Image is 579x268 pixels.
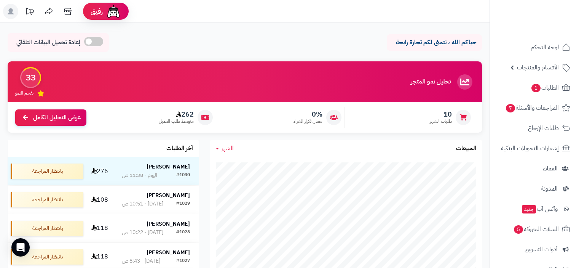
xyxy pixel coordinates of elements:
[122,200,163,208] div: [DATE] - 10:51 ص
[293,118,322,125] span: معدل تكرار الشراء
[430,110,452,119] span: 10
[521,204,558,214] span: وآتس آب
[106,4,121,19] img: ai-face.png
[11,238,30,257] div: Open Intercom Messenger
[176,200,190,208] div: #1029
[176,229,190,236] div: #1028
[147,191,190,199] strong: [PERSON_NAME]
[33,113,81,122] span: عرض التحليل الكامل
[494,220,574,238] a: السلات المتروكة5
[11,192,83,207] div: بانتظار المراجعة
[86,186,113,214] td: 108
[86,157,113,185] td: 276
[494,200,574,218] a: وآتس آبجديد
[531,84,541,92] span: 1
[501,143,559,154] span: إشعارات التحويلات البنكية
[122,257,160,265] div: [DATE] - 8:43 ص
[494,79,574,97] a: الطلبات1
[494,38,574,56] a: لوحة التحكم
[541,183,558,194] span: المدونة
[494,119,574,137] a: طلبات الإرجاع
[531,42,559,53] span: لوحة التحكم
[159,118,194,125] span: متوسط طلب العميل
[513,224,559,234] span: السلات المتروكة
[15,90,33,96] span: تقييم النمو
[91,7,103,16] span: رفيق
[11,249,83,265] div: بانتظار المراجعة
[221,144,234,153] span: الشهر
[16,38,80,47] span: إعادة تحميل البيانات التلقائي
[166,145,193,152] h3: آخر الطلبات
[494,139,574,157] a: إشعارات التحويلات البنكية
[531,82,559,93] span: الطلبات
[122,229,163,236] div: [DATE] - 10:22 ص
[514,225,523,234] span: 5
[543,163,558,174] span: العملاء
[176,172,190,179] div: #1030
[506,104,515,112] span: 7
[392,38,476,47] p: حياكم الله ، نتمنى لكم تجارة رابحة
[11,221,83,236] div: بانتظار المراجعة
[505,103,559,113] span: المراجعات والأسئلة
[147,249,190,257] strong: [PERSON_NAME]
[494,180,574,198] a: المدونة
[494,240,574,258] a: أدوات التسويق
[20,4,39,21] a: تحديثات المنصة
[517,62,559,73] span: الأقسام والمنتجات
[411,79,451,85] h3: تحليل نمو المتجر
[176,257,190,265] div: #1027
[525,244,558,255] span: أدوات التسويق
[15,109,86,126] a: عرض التحليل الكامل
[430,118,452,125] span: طلبات الشهر
[122,172,157,179] div: اليوم - 11:38 ص
[159,110,194,119] span: 262
[528,123,559,133] span: طلبات الإرجاع
[147,220,190,228] strong: [PERSON_NAME]
[11,164,83,179] div: بانتظار المراجعة
[494,99,574,117] a: المراجعات والأسئلة7
[456,145,476,152] h3: المبيعات
[293,110,322,119] span: 0%
[86,214,113,242] td: 118
[522,205,536,213] span: جديد
[216,144,234,153] a: الشهر
[494,159,574,178] a: العملاء
[147,163,190,171] strong: [PERSON_NAME]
